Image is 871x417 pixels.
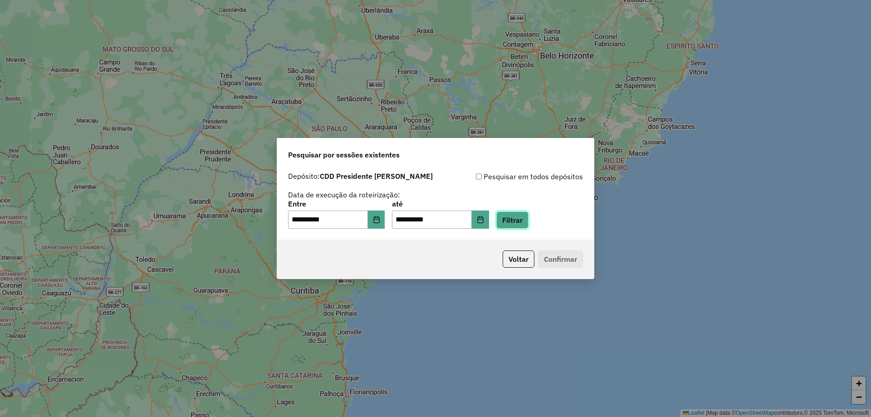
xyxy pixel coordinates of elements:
label: Entre [288,198,385,209]
button: Filtrar [496,211,528,229]
button: Choose Date [368,211,385,229]
strong: CDD Presidente [PERSON_NAME] [320,172,433,181]
label: Depósito: [288,171,433,182]
label: até [392,198,489,209]
button: Choose Date [472,211,489,229]
label: Data de execução da roteirização: [288,189,400,200]
div: Pesquisar em todos depósitos [435,171,583,182]
button: Voltar [503,250,534,268]
span: Pesquisar por sessões existentes [288,149,400,160]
